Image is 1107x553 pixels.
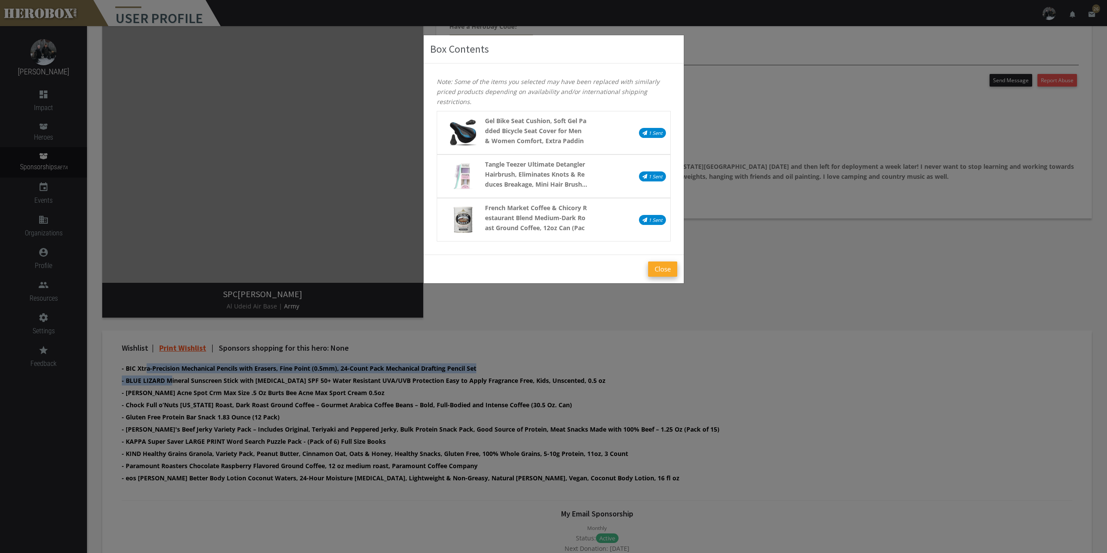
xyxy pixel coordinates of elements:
[649,217,662,223] i: 1 Sent
[454,163,473,189] img: 61LagjPUEML._AC_UL320_.jpg
[485,203,588,243] strong: French Market Coffee & Chicory Restaurant Blend Medium-Dark Roast Ground Coffee, 12oz Can (Pack...
[485,159,588,189] strong: Tangle Teezer Ultimate Detangler Hairbrush, Eliminates Knots & Reduces Breakage, Mini Hair Brush...
[649,173,662,180] i: 1 Sent
[485,116,588,156] strong: Gel Bike Seat Cushion, Soft Gel Padded Bicycle Seat Cover for Men & Women Comfort, Extra Padding...
[430,42,677,57] h3: Box Contents
[454,207,472,233] img: 71dL21rC4nL._AC_UL320_.jpg
[648,261,677,277] button: Close
[437,77,671,107] p: Note: Some of the items you selected may have been replaced with similarly priced products depend...
[450,120,476,146] img: 81U4ClFw+aL._AC_UL320_.jpg
[649,130,662,136] i: 1 Sent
